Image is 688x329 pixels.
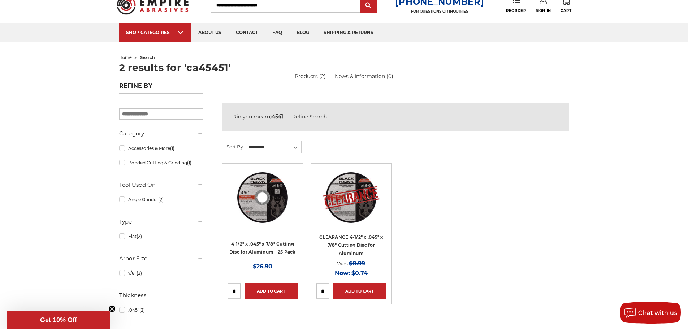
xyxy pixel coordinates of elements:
span: $26.90 [253,263,272,270]
a: Products (2) [295,73,326,79]
a: home [119,55,132,60]
label: Sort By: [222,141,244,152]
div: SHOP CATEGORIES [126,30,184,35]
a: about us [191,23,229,42]
a: faq [265,23,289,42]
a: Bonded Cutting & Grinding [119,156,203,169]
h5: Tool Used On [119,181,203,189]
span: (2) [139,307,145,313]
h5: Category [119,129,203,138]
div: Did you mean: [232,113,559,121]
select: Sort By: [247,142,301,153]
a: Add to Cart [333,283,386,299]
span: Cart [561,8,571,13]
span: $0.99 [349,260,365,267]
span: (2) [158,197,164,202]
a: News & Information (0) [335,73,393,80]
a: CLEARANCE 4-1/2" x .045" x 7/8" Cutting Disc for Aluminum [319,234,383,256]
span: (2) [137,270,142,276]
span: (1) [170,146,174,151]
a: Accessories & More [119,142,203,155]
span: Now: [335,270,350,277]
div: Was: [316,259,386,268]
a: Angle Grinder [119,193,203,206]
a: 4.5" cutting disc for aluminum [228,169,298,239]
h5: Thickness [119,291,203,300]
a: blog [289,23,316,42]
span: (1) [187,160,191,165]
a: .045" [119,304,203,316]
a: 4-1/2" x .045" x 7/8" Cutting Disc for Aluminum - 25 Pack [229,241,296,255]
a: Flat [119,230,203,243]
span: (2) [137,234,142,239]
img: 4.5" cutting disc for aluminum [234,169,291,226]
span: Get 10% Off [40,316,77,324]
a: Refine Search [292,113,327,120]
a: 7/8" [119,267,203,280]
button: Close teaser [108,305,116,312]
div: Get 10% OffClose teaser [7,311,110,329]
button: Chat with us [620,302,681,324]
h5: Arbor Size [119,254,203,263]
span: Chat with us [638,309,677,316]
img: CLEARANCE 4-1/2" x .045" x 7/8" for Aluminum [322,169,380,226]
h5: Type [119,217,203,226]
h1: 2 results for 'ca45451' [119,63,569,73]
span: search [140,55,155,60]
span: Sign In [536,8,551,13]
p: FOR QUESTIONS OR INQUIRIES [395,9,484,14]
a: contact [229,23,265,42]
span: Reorder [506,8,526,13]
span: $0.74 [351,270,368,277]
strong: c4541 [269,113,283,120]
a: CLEARANCE 4-1/2" x .045" x 7/8" for Aluminum [316,169,386,239]
a: shipping & returns [316,23,381,42]
a: Add to Cart [245,283,298,299]
h5: Refine by [119,82,203,94]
